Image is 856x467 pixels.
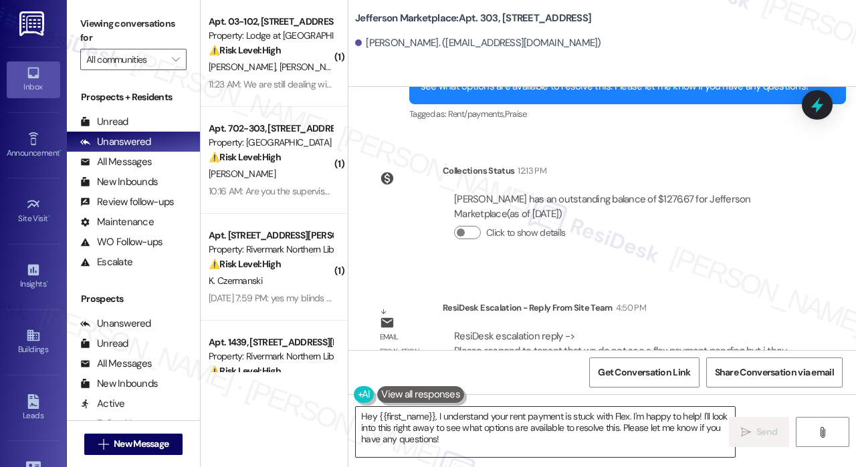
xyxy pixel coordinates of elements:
[209,258,281,270] strong: ⚠️ Risk Level: High
[67,90,200,104] div: Prospects + Residents
[706,357,843,387] button: Share Conversation via email
[209,29,332,43] div: Property: Lodge at [GEOGRAPHIC_DATA]
[80,357,152,371] div: All Messages
[60,146,62,156] span: •
[514,164,546,178] div: 12:13 PM
[80,337,128,351] div: Unread
[80,377,158,391] div: New Inbounds
[80,215,154,229] div: Maintenance
[209,78,673,90] div: 11:23 AM: We are still dealing with the smoke detector going off. How soon can someone come out t...
[80,417,142,431] div: Follow Ups
[46,277,48,287] span: •
[380,330,432,373] div: Email escalation reply
[209,275,262,287] span: K. Czermanski
[209,61,280,73] span: [PERSON_NAME]
[19,11,47,36] img: ResiDesk Logo
[817,427,827,438] i: 
[613,301,646,315] div: 4:50 PM
[598,365,690,379] span: Get Conversation Link
[280,61,346,73] span: [PERSON_NAME]
[729,417,789,447] button: Send
[454,329,786,385] div: ResiDesk escalation reply -> Please respond to tenant that we do not see a flex payment pending b...
[443,301,805,319] div: ResiDesk Escalation - Reply From Site Team
[589,357,699,387] button: Get Conversation Link
[67,292,200,306] div: Prospects
[84,434,183,455] button: New Message
[80,235,163,249] div: WO Follow-ups
[7,259,60,295] a: Insights •
[80,155,152,169] div: All Messages
[86,49,165,70] input: All communities
[209,136,332,150] div: Property: [GEOGRAPHIC_DATA]
[80,317,151,331] div: Unanswered
[756,425,777,439] span: Send
[7,324,60,360] a: Buildings
[209,15,332,29] div: Apt. 03-102, [STREET_ADDRESS]
[409,104,846,124] div: Tagged as:
[209,349,332,363] div: Property: Rivermark Northern Liberties
[209,335,332,349] div: Apt. 1439, [STREET_ADDRESS][PERSON_NAME]
[443,164,514,178] div: Collections Status
[7,61,60,98] a: Inbox
[741,427,751,438] i: 
[80,13,187,49] label: Viewing conversations for
[209,44,281,56] strong: ⚠️ Risk Level: High
[448,108,505,120] span: Rent/payments ,
[505,108,527,120] span: Praise
[454,192,794,221] div: [PERSON_NAME] has an outstanding balance of $1276.67 for Jefferson Marketplace (as of [DATE])
[114,437,169,451] span: New Message
[209,228,332,243] div: Apt. [STREET_ADDRESS][PERSON_NAME]
[715,365,834,379] span: Share Conversation via email
[209,243,332,257] div: Property: Rivermark Northern Liberties
[80,255,132,269] div: Escalate
[80,135,151,149] div: Unanswered
[209,365,281,377] strong: ⚠️ Risk Level: High
[172,54,179,65] i: 
[7,390,60,426] a: Leads
[209,151,281,163] strong: ⚠️ Risk Level: High
[7,193,60,229] a: Site Visit •
[355,11,591,25] b: Jefferson Marketplace: Apt. 303, [STREET_ADDRESS]
[98,439,108,450] i: 
[486,226,565,240] label: Click to show details
[209,122,332,136] div: Apt. 702-303, [STREET_ADDRESS][PERSON_NAME]
[209,168,276,180] span: [PERSON_NAME]
[80,175,158,189] div: New Inbounds
[209,185,432,197] div: 10:16 AM: Are you the supervisor above [PERSON_NAME]?
[355,36,601,50] div: [PERSON_NAME]. ([EMAIL_ADDRESS][DOMAIN_NAME])
[80,397,125,411] div: Active
[356,407,735,457] textarea: Hey {{first_name}}, I understand your rent payment is stuck with Flex. I'm happy to help! I'll lo...
[80,115,128,129] div: Unread
[80,195,174,209] div: Review follow-ups
[48,212,50,221] span: •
